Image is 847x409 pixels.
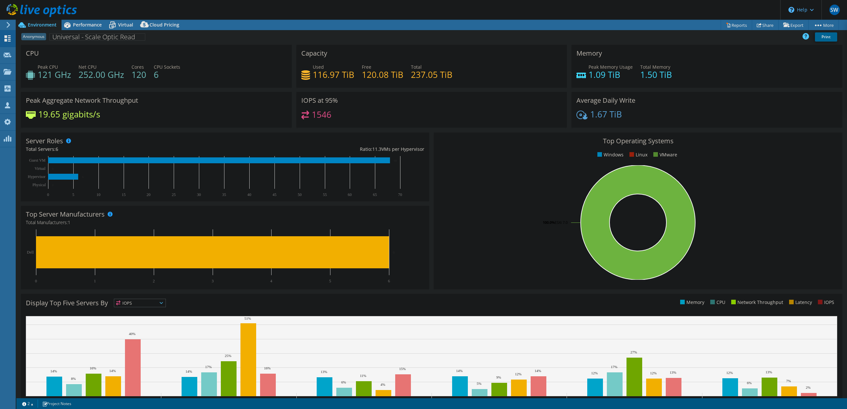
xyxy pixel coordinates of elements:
[150,22,179,28] span: Cloud Pricing
[670,370,676,374] text: 13%
[26,137,63,145] h3: Server Roles
[205,365,212,369] text: 17%
[360,374,366,378] text: 11%
[362,64,371,70] span: Free
[71,377,76,381] text: 8%
[341,380,346,384] text: 6%
[301,50,327,57] h3: Capacity
[816,299,834,306] li: IOPS
[640,71,672,78] h4: 1.50 TiB
[35,279,37,283] text: 0
[630,350,637,354] text: 27%
[515,372,521,376] text: 12%
[147,192,150,197] text: 20
[97,192,100,197] text: 10
[589,64,633,70] span: Peak Memory Usage
[348,192,352,197] text: 60
[329,279,331,283] text: 5
[68,219,70,225] span: 1
[787,299,812,306] li: Latency
[132,71,146,78] h4: 120
[806,385,811,389] text: 2%
[129,332,135,336] text: 40%
[411,71,452,78] h4: 237.05 TiB
[154,64,180,70] span: CPU Sockets
[118,22,133,28] span: Virtual
[394,159,397,162] text: 68
[49,33,145,41] h1: Universal - Scale Optic Read
[90,366,96,370] text: 16%
[27,250,34,255] text: Dell
[29,158,45,163] text: Guest VM
[50,369,57,373] text: 14%
[576,97,635,104] h3: Average Daily Write
[26,219,424,226] h4: Total Manufacturers:
[298,192,302,197] text: 50
[747,381,752,385] text: 6%
[652,151,677,158] li: VMware
[52,184,54,187] text: 0
[56,146,58,152] span: 6
[38,64,58,70] span: Peak CPU
[477,382,482,385] text: 5%
[576,50,602,57] h3: Memory
[829,5,840,15] span: SW
[321,370,327,374] text: 13%
[32,183,46,187] text: Physical
[399,367,406,371] text: 15%
[313,64,324,70] span: Used
[312,111,331,118] h4: 1546
[679,299,704,306] li: Memory
[18,400,38,408] a: 2
[372,146,381,152] span: 11.3
[247,192,251,197] text: 40
[496,375,501,379] text: 9%
[222,192,226,197] text: 35
[197,192,201,197] text: 30
[79,71,124,78] h4: 252.00 GHz
[373,192,377,197] text: 65
[26,146,225,153] div: Total Servers:
[153,279,155,283] text: 2
[721,20,752,30] a: Reports
[726,371,733,375] text: 12%
[815,32,837,42] a: Print
[808,20,839,30] a: More
[212,279,214,283] text: 3
[73,22,102,28] span: Performance
[225,146,424,153] div: Ratio: VMs per Hypervisor
[313,71,354,78] h4: 116.97 TiB
[28,174,45,179] text: Hypervisor
[709,299,725,306] li: CPU
[72,192,74,197] text: 5
[535,369,541,373] text: 14%
[398,192,402,197] text: 70
[172,192,176,197] text: 25
[590,111,622,118] h4: 1.67 TiB
[28,22,57,28] span: Environment
[778,20,809,30] a: Export
[786,379,791,383] text: 7%
[589,71,633,78] h4: 1.09 TiB
[555,220,568,225] tspan: ESXi 7.0
[640,64,670,70] span: Total Memory
[752,20,779,30] a: Share
[132,64,144,70] span: Cores
[628,151,647,158] li: Linux
[26,97,138,104] h3: Peak Aggregate Network Throughput
[362,71,403,78] h4: 120.08 TiB
[114,299,166,307] span: IOPS
[154,71,180,78] h4: 6
[270,279,272,283] text: 4
[611,365,617,369] text: 17%
[26,50,39,57] h3: CPU
[788,7,794,13] svg: \n
[185,369,192,373] text: 14%
[47,192,49,197] text: 0
[94,279,96,283] text: 1
[26,211,105,218] h3: Top Server Manufacturers
[35,166,46,171] text: Virtual
[411,64,422,70] span: Total
[388,279,390,283] text: 6
[38,111,100,118] h4: 19.65 gigabits/s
